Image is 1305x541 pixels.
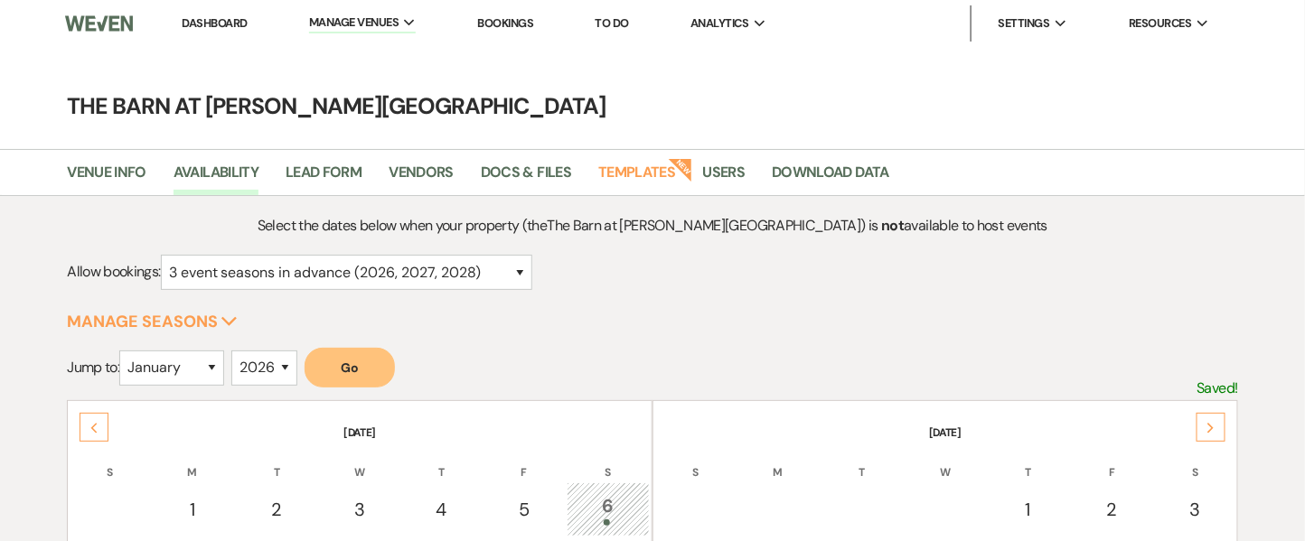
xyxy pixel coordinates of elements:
[1197,377,1238,400] p: Saved!
[67,161,146,195] a: Venue Info
[906,443,985,480] th: W
[245,496,308,523] div: 2
[1070,443,1153,480] th: F
[401,443,481,480] th: T
[999,14,1050,33] span: Settings
[772,161,889,195] a: Download Data
[161,496,222,523] div: 1
[67,313,238,330] button: Manage Seasons
[881,216,904,235] strong: not
[70,403,650,441] th: [DATE]
[1080,496,1143,523] div: 2
[320,443,399,480] th: W
[821,443,904,480] th: T
[567,443,650,480] th: S
[305,348,395,387] button: Go
[997,496,1058,523] div: 1
[389,161,454,195] a: Vendors
[67,358,119,377] span: Jump to:
[484,443,565,480] th: F
[669,156,694,182] strong: New
[235,443,318,480] th: T
[182,15,247,31] a: Dashboard
[174,161,258,195] a: Availability
[702,161,745,195] a: Users
[411,496,471,523] div: 4
[2,90,1303,122] h4: The Barn at [PERSON_NAME][GEOGRAPHIC_DATA]
[690,14,748,33] span: Analytics
[577,492,640,526] div: 6
[330,496,390,523] div: 3
[70,443,149,480] th: S
[213,214,1092,238] p: Select the dates below when your property (the The Barn at [PERSON_NAME][GEOGRAPHIC_DATA] ) is av...
[478,15,534,31] a: Bookings
[67,263,160,282] span: Allow bookings:
[309,14,399,32] span: Manage Venues
[481,161,571,195] a: Docs & Files
[151,443,232,480] th: M
[1166,496,1225,523] div: 3
[598,161,675,195] a: Templates
[655,403,1235,441] th: [DATE]
[1156,443,1235,480] th: S
[65,5,133,42] img: Weven Logo
[1129,14,1191,33] span: Resources
[596,15,629,31] a: To Do
[737,443,818,480] th: M
[286,161,361,195] a: Lead Form
[493,496,555,523] div: 5
[987,443,1068,480] th: T
[655,443,735,480] th: S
